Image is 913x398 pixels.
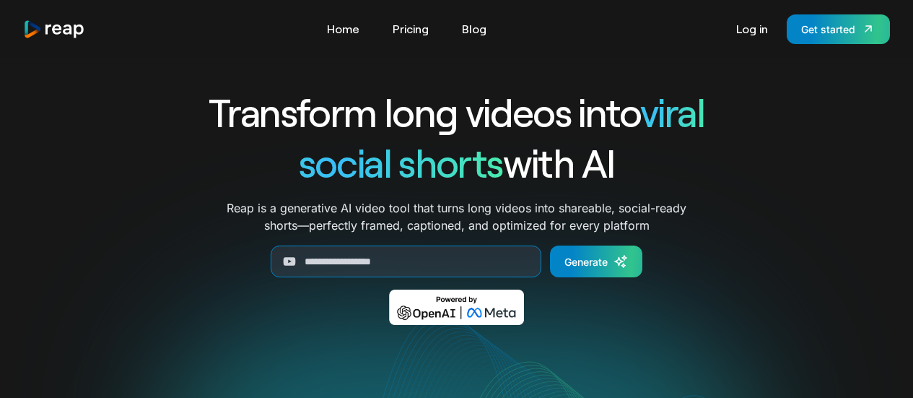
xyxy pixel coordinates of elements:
[729,17,775,40] a: Log in
[787,14,890,44] a: Get started
[299,139,503,186] span: social shorts
[801,22,855,37] div: Get started
[23,20,85,39] a: home
[389,290,524,325] img: Powered by OpenAI & Meta
[227,199,686,234] p: Reap is a generative AI video tool that turns long videos into shareable, social-ready shorts—per...
[385,17,436,40] a: Pricing
[455,17,494,40] a: Blog
[157,87,757,137] h1: Transform long videos into
[640,88,704,135] span: viral
[157,246,757,277] form: Generate Form
[550,246,642,277] a: Generate
[564,254,608,269] div: Generate
[320,17,367,40] a: Home
[157,137,757,188] h1: with AI
[23,20,85,39] img: reap logo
